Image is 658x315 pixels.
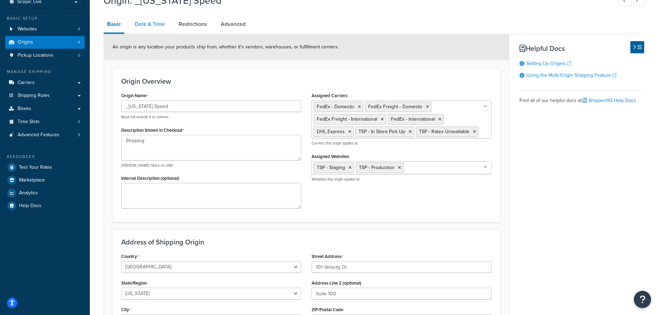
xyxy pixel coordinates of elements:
a: Analytics [5,187,85,199]
span: TSP - Production [359,164,394,171]
h3: Origin Overview [121,77,492,85]
label: Description Shown in Checkout [121,128,184,133]
label: Internal Description (optional) [121,176,179,181]
a: Boxes [5,102,85,115]
div: Find all of our helpful docs at: [519,90,644,105]
a: Test Your Rates [5,161,85,174]
span: FedEx - Domestic [317,103,354,110]
span: FedEx Freight - International [317,115,377,123]
h3: Address of Shipping Origin [121,238,492,246]
a: Help Docs [5,200,85,212]
label: Assigned Carriers [312,93,347,98]
label: Address Line 2 (optional) [312,280,361,286]
label: State/Region [121,280,147,286]
label: City [121,307,131,313]
p: Websites this origin applies to [312,177,492,182]
span: Boxes [18,106,31,112]
a: Websites4 [5,23,85,36]
div: Manage Shipping [5,69,85,75]
label: Origin Name [121,93,148,99]
span: Shipping Rules [18,93,50,99]
li: Pickup Locations [5,49,85,62]
a: Date & Time [131,16,168,33]
label: Assigned Websites [312,154,349,159]
span: Carriers [18,80,35,86]
button: Hide Help Docs [630,41,644,53]
span: 4 [78,39,80,45]
span: DHL Express [317,128,345,135]
label: ZIP/Postal Code [312,307,343,312]
a: Carriers [5,76,85,89]
label: Street Address [312,254,343,259]
span: 4 [78,26,80,32]
a: Restrictions [175,16,210,33]
li: Time Slots [5,115,85,128]
span: Time Slots [18,119,40,125]
a: Origins4 [5,36,85,49]
a: Time Slots0 [5,115,85,128]
a: Basic [104,16,124,34]
textarea: Shipping [121,135,301,160]
div: Basic Setup [5,16,85,21]
span: Help Docs [19,203,41,209]
a: Pickup Locations0 [5,49,85,62]
span: Test Your Rates [19,165,52,170]
span: 0 [78,119,80,125]
span: TSP - Rates Unavailable [419,128,469,135]
a: ShipperHQ Help Docs [583,97,636,104]
h3: Helpful Docs [519,45,644,52]
label: Country [121,254,139,259]
span: TSP - Staging [317,164,345,171]
a: Setting Up Origins [526,60,571,67]
span: Websites [18,26,37,32]
span: FedEx Freight - Domestic [368,103,422,110]
p: Must not include # or comma [121,114,301,120]
span: Analytics [19,190,38,196]
li: Websites [5,23,85,36]
li: Origins [5,36,85,49]
a: Using the Multi-Origin Shipping Feature [526,72,617,79]
span: FedEx - International [391,115,435,123]
p: Carriers this origin applies to [312,141,492,146]
span: An origin is any location your products ship from, whether it’s vendors, warehouses, or fulfillme... [113,43,339,50]
span: TSP - In Store Pick Up [359,128,405,135]
span: Pickup Locations [18,53,54,58]
div: Resources [5,154,85,160]
span: Marketplace [19,177,45,183]
a: Shipping Rules [5,89,85,102]
button: Open Resource Center [634,291,651,308]
span: Advanced Features [18,132,59,138]
p: [PERSON_NAME] Store on 24th [121,163,301,168]
span: 0 [78,53,80,58]
a: Advanced Features9 [5,129,85,141]
a: Advanced [217,16,249,33]
a: Marketplace [5,174,85,186]
span: Origins [18,39,33,45]
span: 9 [78,132,80,138]
li: Advanced Features [5,129,85,141]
